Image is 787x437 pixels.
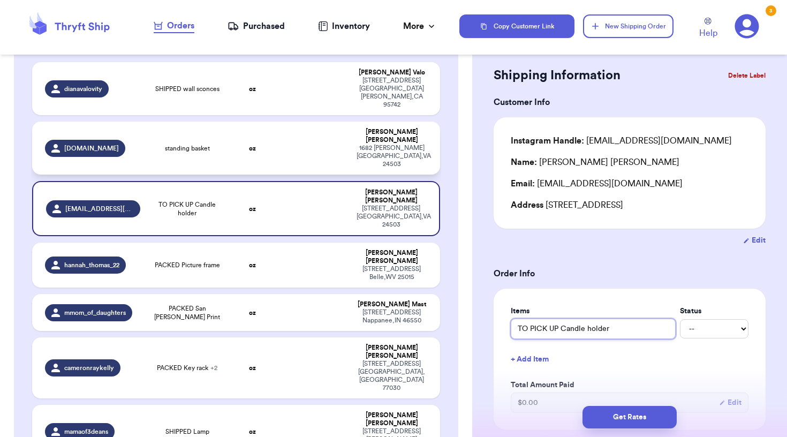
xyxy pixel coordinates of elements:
[357,205,426,229] div: [STREET_ADDRESS] [GEOGRAPHIC_DATA] , VA 24503
[65,205,133,213] span: [EMAIL_ADDRESS][DOMAIN_NAME]
[699,18,717,40] a: Help
[494,96,766,109] h3: Customer Info
[511,179,535,188] span: Email:
[743,235,766,246] button: Edit
[228,20,285,33] a: Purchased
[165,427,209,436] span: SHIPPED Lamp
[249,145,256,152] strong: oz
[511,177,748,190] div: [EMAIL_ADDRESS][DOMAIN_NAME]
[357,77,427,109] div: [STREET_ADDRESS] [GEOGRAPHIC_DATA][PERSON_NAME] , CA 95742
[64,144,119,153] span: [DOMAIN_NAME]
[699,27,717,40] span: Help
[318,20,370,33] a: Inventory
[680,306,748,317] label: Status
[64,364,114,372] span: cameronraykelly
[724,64,770,87] button: Delete Label
[249,365,256,371] strong: oz
[511,380,748,390] label: Total Amount Paid
[357,189,426,205] div: [PERSON_NAME] [PERSON_NAME]
[511,137,584,145] span: Instagram Handle:
[249,262,256,268] strong: oz
[154,19,194,32] div: Orders
[64,308,126,317] span: mmom_of_daughters
[357,344,427,360] div: [PERSON_NAME] [PERSON_NAME]
[511,158,537,167] span: Name:
[511,201,543,209] span: Address
[511,134,732,147] div: [EMAIL_ADDRESS][DOMAIN_NAME]
[357,308,427,325] div: [STREET_ADDRESS] Nappanee , IN 46550
[153,200,222,217] span: TO PICK UP Candle holder
[357,249,427,265] div: [PERSON_NAME] [PERSON_NAME]
[64,85,102,93] span: dianavalovity
[165,144,210,153] span: standing basket
[511,306,676,317] label: Items
[506,348,753,371] button: + Add Item
[249,428,256,435] strong: oz
[357,69,427,77] div: [PERSON_NAME] Valo
[459,14,575,38] button: Copy Customer Link
[155,261,220,269] span: PACKED Picture frame
[249,86,256,92] strong: oz
[155,85,220,93] span: SHIPPED wall sconces
[249,310,256,316] strong: oz
[735,14,759,39] a: 3
[582,406,677,428] button: Get Rates
[153,304,222,321] span: PACKED San [PERSON_NAME] Print
[494,67,620,84] h2: Shipping Information
[357,265,427,281] div: [STREET_ADDRESS] Belle , WV 25015
[583,14,673,38] button: New Shipping Order
[157,364,217,372] span: PACKED Key rack
[357,300,427,308] div: [PERSON_NAME] Mast
[210,365,217,371] span: + 2
[511,156,679,169] div: [PERSON_NAME] [PERSON_NAME]
[494,267,766,280] h3: Order Info
[154,19,194,33] a: Orders
[403,20,437,33] div: More
[249,206,256,212] strong: oz
[357,360,427,392] div: [STREET_ADDRESS] [GEOGRAPHIC_DATA] , [GEOGRAPHIC_DATA] 77030
[357,144,427,168] div: 1682 [PERSON_NAME] [GEOGRAPHIC_DATA] , VA 24503
[511,199,748,212] div: [STREET_ADDRESS]
[64,427,108,436] span: mamaof3deans
[64,261,119,269] span: hannah_thomas_22
[357,128,427,144] div: [PERSON_NAME] [PERSON_NAME]
[766,5,776,16] div: 3
[357,411,427,427] div: [PERSON_NAME] [PERSON_NAME]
